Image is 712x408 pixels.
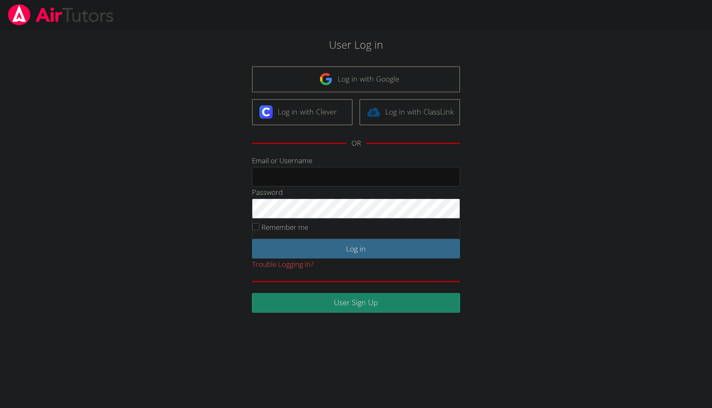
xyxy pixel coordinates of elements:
label: Password [252,187,283,197]
a: Log in with Clever [252,99,353,125]
a: User Sign Up [252,293,460,313]
a: Log in with ClassLink [359,99,460,125]
label: Remember me [261,222,308,232]
a: Log in with Google [252,66,460,92]
input: Log in [252,239,460,259]
img: classlink-logo-d6bb404cc1216ec64c9a2012d9dc4662098be43eaf13dc465df04b49fa7ab582.svg [367,105,380,119]
div: OR [351,137,361,149]
h2: User Log in [164,37,548,52]
label: Email or Username [252,156,312,165]
img: google-logo-50288ca7cdecda66e5e0955fdab243c47b7ad437acaf1139b6f446037453330a.svg [319,72,333,86]
button: Trouble Logging In? [252,259,314,271]
img: airtutors_banner-c4298cdbf04f3fff15de1276eac7730deb9818008684d7c2e4769d2f7ddbe033.png [7,4,115,25]
img: clever-logo-6eab21bc6e7a338710f1a6ff85c0baf02591cd810cc4098c63d3a4b26e2feb20.svg [259,105,273,119]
